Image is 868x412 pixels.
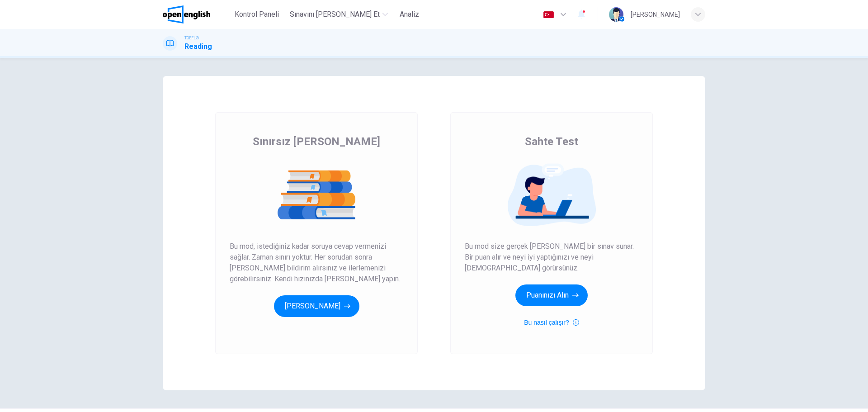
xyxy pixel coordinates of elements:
[525,134,578,149] span: Sahte Test
[290,9,380,20] span: Sınavını [PERSON_NAME] Et
[524,317,579,328] button: Bu nasıl çalışır?
[400,9,419,20] span: Analiz
[163,5,231,24] a: OpenEnglish logo
[184,35,199,41] span: TOEFL®
[184,41,212,52] h1: Reading
[163,5,210,24] img: OpenEnglish logo
[631,9,680,20] div: [PERSON_NAME]
[286,6,392,23] button: Sınavını [PERSON_NAME] Et
[235,9,279,20] span: Kontrol Paneli
[230,241,403,284] span: Bu mod, istediğiniz kadar soruya cevap vermenizi sağlar. Zaman sınırı yoktur. Her sorudan sonra [...
[515,284,588,306] button: Puanınızı Alın
[465,241,638,274] span: Bu mod size gerçek [PERSON_NAME] bir sınav sunar. Bir puan alır ve neyi iyi yaptığınızı ve neyi [...
[253,134,380,149] span: Sınırsız [PERSON_NAME]
[395,6,424,23] button: Analiz
[274,295,359,317] button: [PERSON_NAME]
[543,11,554,18] img: tr
[609,7,623,22] img: Profile picture
[231,6,283,23] button: Kontrol Paneli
